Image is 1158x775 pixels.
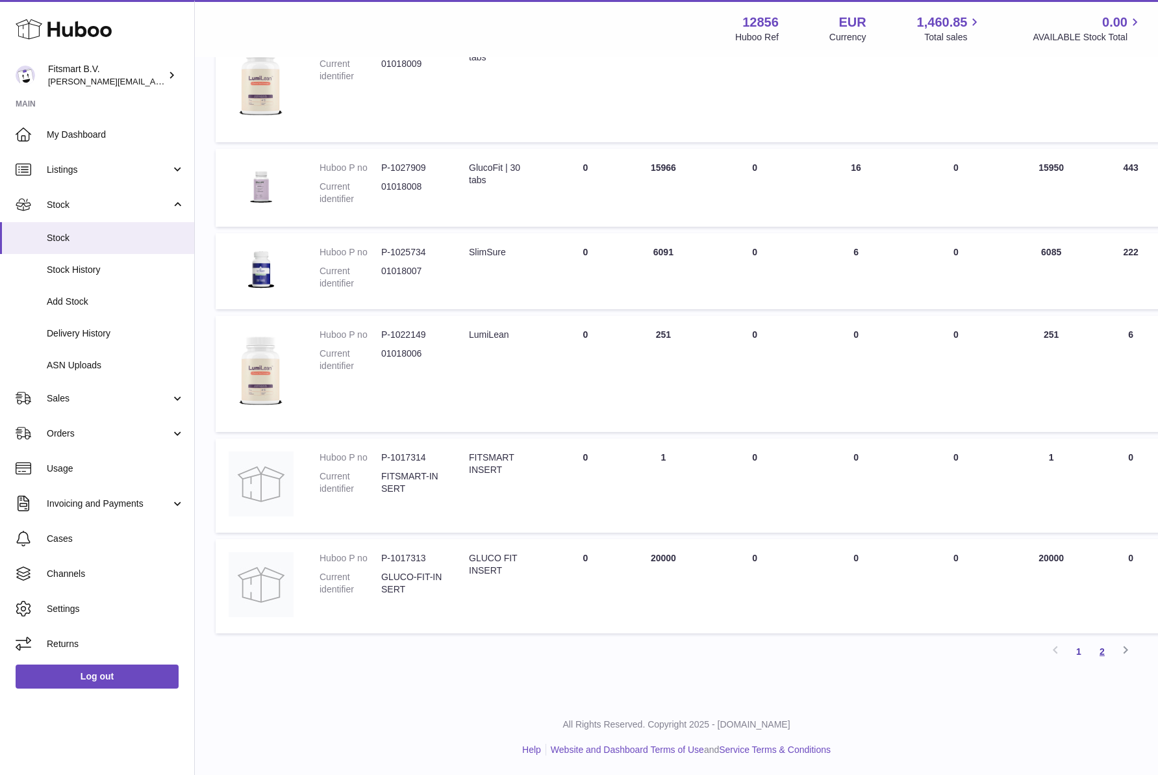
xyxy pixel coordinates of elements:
[320,329,381,341] dt: Huboo P no
[807,233,905,309] td: 6
[469,246,533,259] div: SlimSure
[917,14,968,31] span: 1,460.85
[807,438,905,533] td: 0
[1007,26,1096,142] td: 9672
[320,246,381,259] dt: Huboo P no
[924,31,982,44] span: Total sales
[47,129,184,141] span: My Dashboard
[47,498,171,510] span: Invoicing and Payments
[47,164,171,176] span: Listings
[1090,640,1114,663] a: 2
[807,149,905,227] td: 16
[953,247,959,257] span: 0
[47,427,171,440] span: Orders
[48,76,260,86] span: [PERSON_NAME][EMAIL_ADDRESS][DOMAIN_NAME]
[47,638,184,650] span: Returns
[551,744,704,755] a: Website and Dashboard Terms of Use
[1033,14,1142,44] a: 0.00 AVAILABLE Stock Total
[702,233,807,309] td: 0
[381,470,443,495] dd: FITSMART-INSERT
[522,744,541,755] a: Help
[1007,316,1096,432] td: 251
[546,744,831,756] li: and
[381,181,443,205] dd: 01018008
[229,162,294,210] img: product image
[47,232,184,244] span: Stock
[1067,640,1090,663] a: 1
[702,149,807,227] td: 0
[702,539,807,633] td: 0
[320,470,381,495] dt: Current identifier
[48,63,165,88] div: Fitsmart B.V.
[546,438,624,533] td: 0
[807,26,905,142] td: 15
[702,26,807,142] td: 0
[381,552,443,565] dd: P-1017313
[381,162,443,174] dd: P-1027909
[229,39,294,126] img: product image
[1102,14,1127,31] span: 0.00
[229,246,294,291] img: product image
[16,665,179,688] a: Log out
[624,438,702,533] td: 1
[469,552,533,577] div: GLUCO FIT INSERT
[546,26,624,142] td: 0
[469,329,533,341] div: LumiLean
[917,14,983,44] a: 1,460.85 Total sales
[320,571,381,596] dt: Current identifier
[320,265,381,290] dt: Current identifier
[953,162,959,173] span: 0
[624,233,702,309] td: 6091
[47,264,184,276] span: Stock History
[320,552,381,565] dt: Huboo P no
[953,452,959,463] span: 0
[381,265,443,290] dd: 01018007
[320,181,381,205] dt: Current identifier
[320,162,381,174] dt: Huboo P no
[16,66,35,85] img: jonathan@leaderoo.com
[624,149,702,227] td: 15966
[229,552,294,617] img: product image
[229,329,294,416] img: product image
[47,463,184,475] span: Usage
[1007,438,1096,533] td: 1
[1007,539,1096,633] td: 20000
[381,348,443,372] dd: 01018006
[624,26,702,142] td: 9687
[381,58,443,83] dd: 01018009
[205,718,1148,731] p: All Rights Reserved. Copyright 2025 - [DOMAIN_NAME]
[47,199,171,211] span: Stock
[1007,149,1096,227] td: 15950
[807,316,905,432] td: 0
[546,316,624,432] td: 0
[953,329,959,340] span: 0
[546,233,624,309] td: 0
[47,296,184,308] span: Add Stock
[320,451,381,464] dt: Huboo P no
[546,149,624,227] td: 0
[735,31,779,44] div: Huboo Ref
[742,14,779,31] strong: 12856
[624,539,702,633] td: 20000
[807,539,905,633] td: 0
[953,553,959,563] span: 0
[320,58,381,83] dt: Current identifier
[47,603,184,615] span: Settings
[381,329,443,341] dd: P-1022149
[47,568,184,580] span: Channels
[47,533,184,545] span: Cases
[229,451,294,516] img: product image
[719,744,831,755] a: Service Terms & Conditions
[47,392,171,405] span: Sales
[829,31,866,44] div: Currency
[624,316,702,432] td: 251
[838,14,866,31] strong: EUR
[47,327,184,340] span: Delivery History
[702,316,807,432] td: 0
[1033,31,1142,44] span: AVAILABLE Stock Total
[381,246,443,259] dd: P-1025734
[1007,233,1096,309] td: 6085
[469,451,533,476] div: FITSMART INSERT
[546,539,624,633] td: 0
[381,571,443,596] dd: GLUCO-FIT-INSERT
